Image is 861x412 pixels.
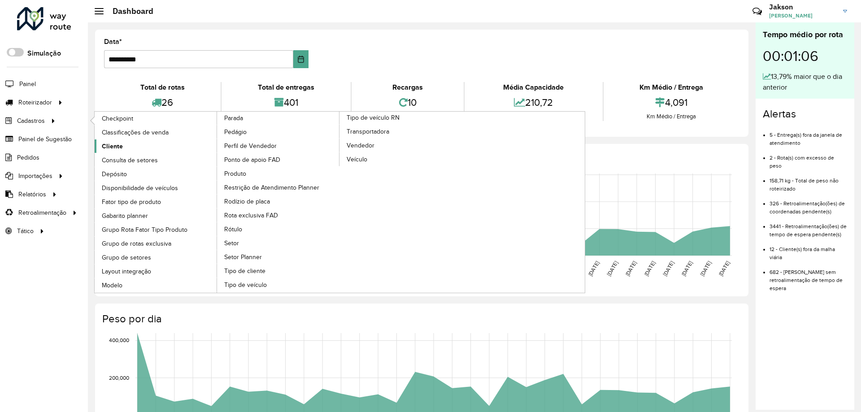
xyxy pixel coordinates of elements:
[18,171,52,181] span: Importações
[770,193,847,216] li: 326 - Retroalimentação(ões) de coordenadas pendente(s)
[467,93,600,112] div: 210,72
[770,124,847,147] li: 5 - Entrega(s) fora da janela de atendimento
[102,156,158,165] span: Consulta de setores
[606,112,737,121] div: Km Médio / Entrega
[95,265,217,278] a: Layout integração
[95,167,217,181] a: Depósito
[106,93,218,112] div: 26
[18,190,46,199] span: Relatórios
[606,260,619,277] text: [DATE]
[104,36,122,47] label: Data
[224,113,243,123] span: Parada
[769,3,836,11] h3: Jakson
[769,12,836,20] span: [PERSON_NAME]
[224,183,319,192] span: Restrição de Atendimento Planner
[770,147,847,170] li: 2 - Rota(s) com excesso de peso
[347,141,374,150] span: Vendedor
[217,167,340,180] a: Produto
[19,79,36,89] span: Painel
[587,260,600,277] text: [DATE]
[224,127,247,137] span: Pedágio
[770,261,847,292] li: 682 - [PERSON_NAME] sem retroalimentação de tempo de espera
[95,181,217,195] a: Disponibilidade de veículos
[624,260,637,277] text: [DATE]
[217,181,340,194] a: Restrição de Atendimento Planner
[217,195,340,208] a: Rodízio de placa
[109,375,129,381] text: 200,000
[217,264,340,278] a: Tipo de cliente
[18,208,66,217] span: Retroalimentação
[347,113,400,122] span: Tipo de veículo RN
[106,82,218,93] div: Total de rotas
[224,141,277,151] span: Perfil de Vendedor
[102,211,148,221] span: Gabarito planner
[224,82,348,93] div: Total de entregas
[339,139,462,152] a: Vendedor
[339,152,462,166] a: Veículo
[763,71,847,93] div: 13,79% maior que o dia anterior
[339,125,462,138] a: Transportadora
[102,239,171,248] span: Grupo de rotas exclusiva
[354,93,461,112] div: 10
[217,153,340,166] a: Ponto de apoio FAD
[354,82,461,93] div: Recargas
[102,197,161,207] span: Fator tipo de produto
[102,128,169,137] span: Classificações de venda
[662,260,675,277] text: [DATE]
[224,93,348,112] div: 401
[224,252,262,262] span: Setor Planner
[217,208,340,222] a: Rota exclusiva FAD
[224,225,242,234] span: Rótulo
[95,251,217,264] a: Grupo de setores
[102,114,133,123] span: Checkpoint
[102,169,127,179] span: Depósito
[102,281,122,290] span: Modelo
[606,93,737,112] div: 4,091
[770,239,847,261] li: 12 - Cliente(s) fora da malha viária
[347,155,367,164] span: Veículo
[217,139,340,152] a: Perfil de Vendedor
[763,108,847,121] h4: Alertas
[347,127,389,136] span: Transportadora
[643,260,656,277] text: [DATE]
[748,2,767,21] a: Contato Rápido
[102,225,187,234] span: Grupo Rota Fator Tipo Produto
[109,338,129,343] text: 400,000
[217,112,462,293] a: Tipo de veículo RN
[224,155,280,165] span: Ponto de apoio FAD
[95,278,217,292] a: Modelo
[224,266,265,276] span: Tipo de cliente
[95,223,217,236] a: Grupo Rota Fator Tipo Produto
[717,260,731,277] text: [DATE]
[224,239,239,248] span: Setor
[95,112,340,293] a: Parada
[224,197,270,206] span: Rodízio de placa
[18,134,72,144] span: Painel de Sugestão
[17,116,45,126] span: Cadastros
[95,237,217,250] a: Grupo de rotas exclusiva
[102,312,739,325] h4: Peso por dia
[606,82,737,93] div: Km Médio / Entrega
[102,253,151,262] span: Grupo de setores
[680,260,693,277] text: [DATE]
[217,222,340,236] a: Rótulo
[102,183,178,193] span: Disponibilidade de veículos
[217,125,340,139] a: Pedágio
[467,82,600,93] div: Média Capacidade
[770,216,847,239] li: 3441 - Retroalimentação(ões) de tempo de espera pendente(s)
[699,260,712,277] text: [DATE]
[95,112,217,125] a: Checkpoint
[217,250,340,264] a: Setor Planner
[95,139,217,153] a: Cliente
[95,195,217,208] a: Fator tipo de produto
[763,41,847,71] div: 00:01:06
[224,280,267,290] span: Tipo de veículo
[95,153,217,167] a: Consulta de setores
[95,126,217,139] a: Classificações de venda
[770,170,847,193] li: 158,71 kg - Total de peso não roteirizado
[102,267,151,276] span: Layout integração
[18,98,52,107] span: Roteirizador
[217,236,340,250] a: Setor
[95,209,217,222] a: Gabarito planner
[17,153,39,162] span: Pedidos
